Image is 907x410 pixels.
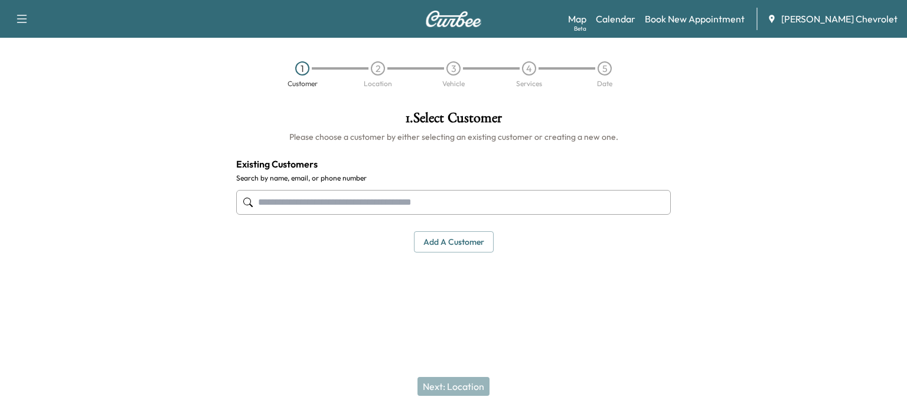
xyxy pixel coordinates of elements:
[597,80,612,87] div: Date
[236,131,671,143] h6: Please choose a customer by either selecting an existing customer or creating a new one.
[516,80,542,87] div: Services
[295,61,309,76] div: 1
[522,61,536,76] div: 4
[442,80,465,87] div: Vehicle
[236,111,671,131] h1: 1 . Select Customer
[596,12,635,26] a: Calendar
[568,12,586,26] a: MapBeta
[781,12,898,26] span: [PERSON_NAME] Chevrolet
[371,61,385,76] div: 2
[414,231,494,253] button: Add a customer
[598,61,612,76] div: 5
[236,173,671,183] label: Search by name, email, or phone number
[236,157,671,171] h4: Existing Customers
[425,11,482,27] img: Curbee Logo
[364,80,392,87] div: Location
[574,24,586,33] div: Beta
[288,80,318,87] div: Customer
[645,12,745,26] a: Book New Appointment
[446,61,461,76] div: 3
